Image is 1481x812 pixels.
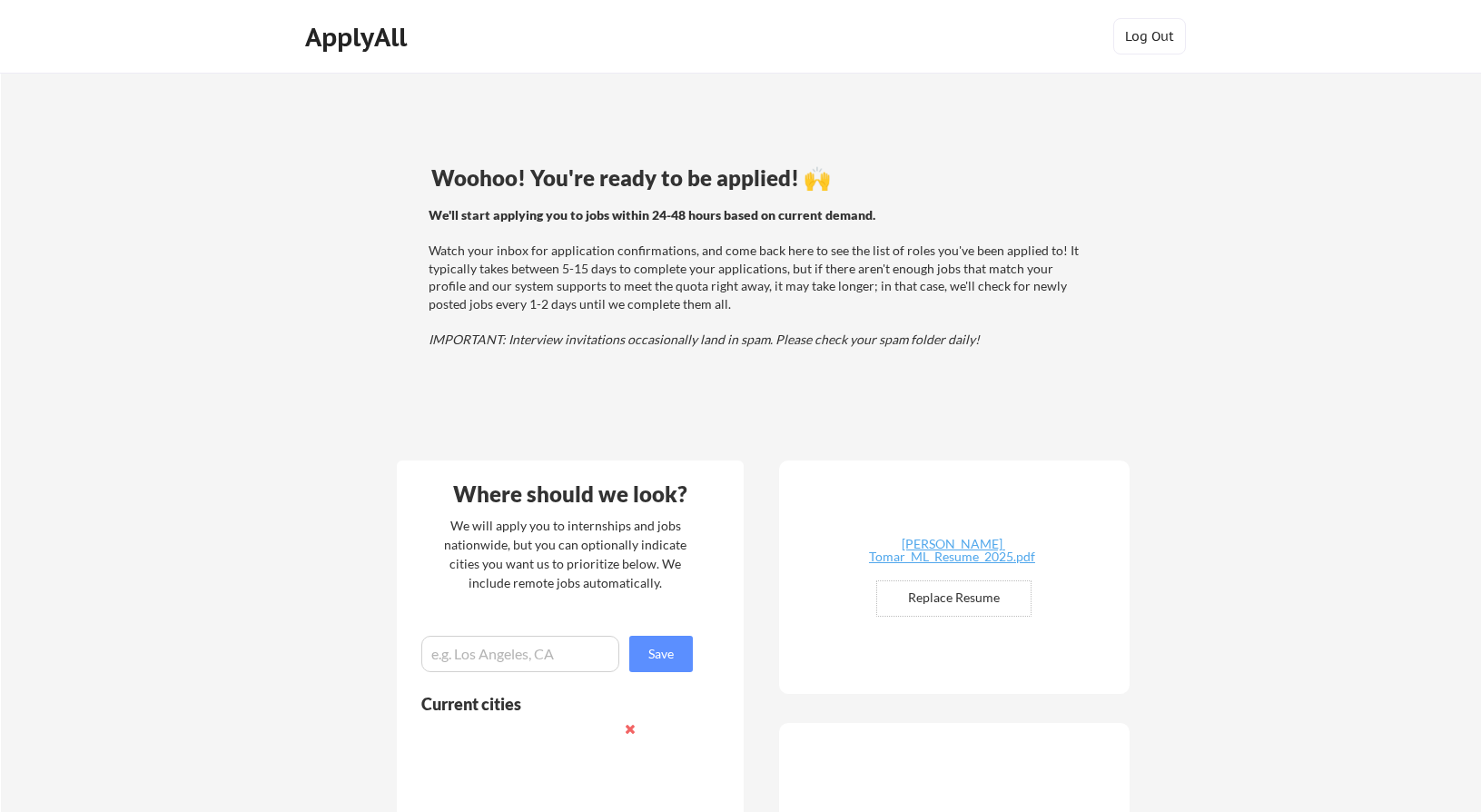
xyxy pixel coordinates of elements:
div: Where should we look? [401,483,739,505]
strong: We'll start applying you to jobs within 24-48 hours based on current demand. [429,207,875,223]
div: Current cities [421,696,673,712]
button: Log Out [1113,18,1186,54]
div: Woohoo! You're ready to be applied! 🙌 [431,167,1086,189]
div: ApplyAll [305,22,412,53]
button: Save [629,636,693,672]
div: [PERSON_NAME] Tomar_ML_Resume_2025.pdf [844,538,1060,563]
div: We will apply you to internships and jobs nationwide, but you can optionally indicate cities you ... [440,516,690,592]
div: Watch your inbox for application confirmations, and come back here to see the list of roles you'v... [429,206,1083,349]
a: [PERSON_NAME] Tomar_ML_Resume_2025.pdf [844,538,1060,566]
input: e.g. Los Angeles, CA [421,636,619,672]
em: IMPORTANT: Interview invitations occasionally land in spam. Please check your spam folder daily! [429,332,980,347]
